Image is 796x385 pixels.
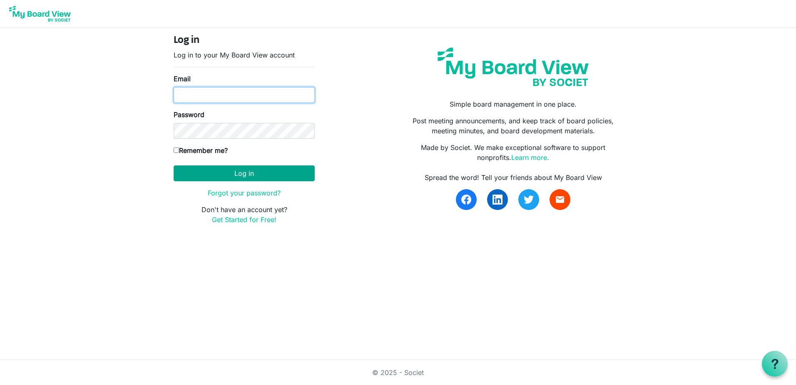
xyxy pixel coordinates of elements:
a: Learn more. [511,153,549,162]
h4: Log in [174,35,315,47]
a: Get Started for Free! [212,215,276,224]
span: email [555,195,565,205]
img: twitter.svg [524,195,534,205]
a: Forgot your password? [208,189,281,197]
label: Remember me? [174,145,228,155]
a: © 2025 - Societ [372,368,424,377]
label: Email [174,74,191,84]
p: Post meeting announcements, and keep track of board policies, meeting minutes, and board developm... [404,116,622,136]
img: linkedin.svg [493,195,502,205]
div: Spread the word! Tell your friends about My Board View [404,172,622,182]
p: Don't have an account yet? [174,205,315,225]
button: Log in [174,165,315,181]
p: Log in to your My Board View account [174,50,315,60]
img: facebook.svg [461,195,471,205]
img: my-board-view-societ.svg [431,41,595,92]
img: My Board View Logo [7,3,73,24]
p: Made by Societ. We make exceptional software to support nonprofits. [404,142,622,162]
input: Remember me? [174,147,179,153]
p: Simple board management in one place. [404,99,622,109]
label: Password [174,110,204,120]
a: email [550,189,570,210]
